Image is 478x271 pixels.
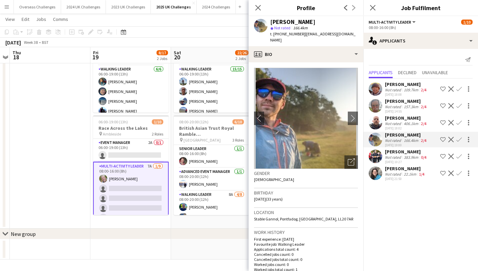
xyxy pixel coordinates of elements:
div: 2 Jobs [157,56,168,61]
div: [PERSON_NAME] [385,165,426,172]
p: Cancelled jobs count: 0 [254,252,358,257]
span: View [5,16,15,22]
span: 06:00-19:00 (13h) [99,119,128,124]
h3: Location [254,209,358,215]
a: View [3,15,18,24]
span: Week 38 [22,40,39,45]
span: Comms [53,16,68,22]
span: | [EMAIL_ADDRESS][DOMAIN_NAME] [270,31,356,42]
button: 2025 UK Challenges [151,0,197,13]
span: 8/17 [157,50,168,55]
div: 08:00-16:00 (8h) [369,25,473,30]
p: Worked jobs count: 0 [254,262,358,267]
div: 383.9km [402,155,420,160]
div: [PERSON_NAME] [385,132,428,138]
span: [DEMOGRAPHIC_DATA] [254,177,294,182]
div: Not rated [385,172,402,177]
span: 3 Roles [232,138,244,143]
span: 1/10 [152,119,163,124]
span: t. [PHONE_NUMBER] [270,31,305,36]
app-card-role: Walking Leader15/1506:00-19:00 (13h)[PERSON_NAME][PERSON_NAME][PERSON_NAME][PERSON_NAME] [174,65,249,225]
span: [DATE] (33 years) [254,197,283,202]
div: Open photos pop-in [344,155,358,169]
div: Bio [249,46,363,62]
app-job-card: 06:00-19:00 (13h)1/10Race Across the Lakes Ambleside2 RolesEvent Manager2A0/106:00-19:00 (13h) Mu... [93,115,169,215]
div: Not rated [385,155,402,160]
app-skills-label: 1/4 [419,172,424,177]
span: 1/10 [461,20,473,25]
span: Sat [174,50,181,56]
a: Edit [19,15,32,24]
app-card-role: Advanced Event Manager1/108:00-20:00 (12h)[PERSON_NAME] [174,168,249,191]
app-job-card: 08:00-20:00 (12h)6/10British Asian Trust Royal Ramble ([GEOGRAPHIC_DATA]) [GEOGRAPHIC_DATA]3 Role... [174,115,249,215]
app-skills-label: 0/4 [421,155,426,160]
div: [DATE] 19:00 [385,143,428,147]
span: Not rated [274,25,290,30]
a: Comms [50,15,71,24]
h3: British Asian Trust Royal Ramble ([GEOGRAPHIC_DATA]) [174,125,249,137]
div: BST [42,40,49,45]
p: First experience: [DATE] [254,237,358,242]
span: Applicants [369,70,393,75]
h3: Birthday [254,190,358,196]
div: 157.3km [402,104,420,109]
span: Ambleside [103,131,121,137]
button: 2023 UK Challenges [106,0,151,13]
div: Not rated [385,87,402,92]
div: 166.4km [402,138,420,143]
button: Overseas Challenges [14,0,61,13]
span: 166.4km [292,25,309,30]
span: 18 [11,53,21,61]
h3: Profile [249,3,363,12]
h3: Gender [254,170,358,176]
span: 08:00-20:00 (12h) [179,119,208,124]
span: Multi-Activity Leader [369,20,411,25]
span: [GEOGRAPHIC_DATA] [184,138,221,143]
span: Fri [93,50,99,56]
div: 406.1km [402,121,420,126]
div: [DATE] 18:02 [385,126,428,130]
div: Not rated [385,138,402,143]
app-card-role: Multi-Activity Leader7A1/908:00-16:00 (8h)[PERSON_NAME] [93,162,169,264]
button: 2024 Challenges [197,0,236,13]
div: 2 Jobs [235,56,248,61]
app-card-role: Walking Leader6/606:00-19:00 (13h)[PERSON_NAME][PERSON_NAME][PERSON_NAME][PERSON_NAME] [93,65,169,139]
div: [DATE] [5,39,21,46]
span: Thu [12,50,21,56]
p: Cancelled jobs total count: 0 [254,257,358,262]
h3: Work history [254,229,358,235]
button: Multi-Activity Leader [369,20,417,25]
h3: Job Fulfilment [363,3,478,12]
div: [PERSON_NAME] [270,19,315,25]
div: [DATE] 18:08 [385,92,428,97]
app-skills-label: 2/4 [421,138,426,143]
span: Edit [22,16,29,22]
div: [PERSON_NAME] [385,149,428,155]
p: Favourite job: Walking Leader [254,242,358,247]
div: [DATE] 21:50 [385,177,426,181]
span: 19 [92,53,99,61]
div: [PERSON_NAME] [385,81,428,87]
span: Jobs [36,16,46,22]
div: [DATE] 10:27 [385,160,428,164]
h3: Race Across the Lakes [93,125,169,131]
app-card-role: Event Manager2A0/106:00-19:00 (13h) [93,139,169,162]
span: Stable Gannol, Pontfadog, [GEOGRAPHIC_DATA], LL20 7AR [254,216,353,221]
span: Declined [398,70,417,75]
div: Applicants [363,33,478,49]
div: [PERSON_NAME] [385,115,428,121]
span: 20 [173,53,181,61]
span: 6/10 [232,119,244,124]
app-card-role: Senior Leader1/108:00-16:00 (8h)[PERSON_NAME] [174,145,249,168]
img: Crew avatar or photo [254,68,358,169]
a: Jobs [33,15,49,24]
p: Applications total count: 4 [254,247,358,252]
div: New group [11,231,36,237]
button: 2024 UK Challenges [61,0,106,13]
div: 22.1km [402,172,418,177]
div: 109.7km [402,87,420,92]
app-skills-label: 2/4 [421,104,426,109]
div: [DATE] 14:55 [385,109,428,114]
